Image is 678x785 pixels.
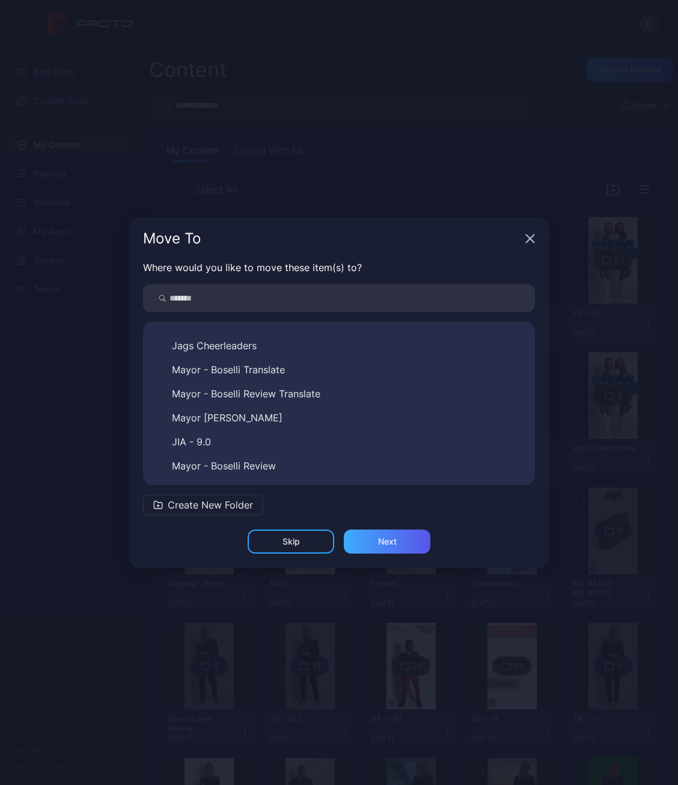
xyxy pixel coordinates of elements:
[344,530,430,554] button: Next
[153,360,525,379] button: Mayor - Boselli Translate
[143,260,535,275] p: Where would you like to move these item(s) to?
[153,408,525,427] button: Mayor [PERSON_NAME]
[143,495,263,515] button: Create New Folder
[172,386,320,401] span: Mayor - Boselli Review Translate
[172,435,211,449] span: JIA - 9.0
[168,498,253,512] span: Create New Folder
[282,537,300,546] div: Skip
[172,411,282,425] span: Mayor [PERSON_NAME]
[248,530,334,554] button: Skip
[378,537,397,546] div: Next
[153,336,525,355] button: Jags Cheerleaders
[153,432,525,451] button: JIA - 9.0
[172,362,285,377] span: Mayor - Boselli Translate
[153,384,525,403] button: Mayor - Boselli Review Translate
[143,231,521,246] div: Move To
[172,338,257,353] span: Jags Cheerleaders
[153,456,525,475] button: Mayor - Boselli Review
[172,459,276,473] span: Mayor - Boselli Review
